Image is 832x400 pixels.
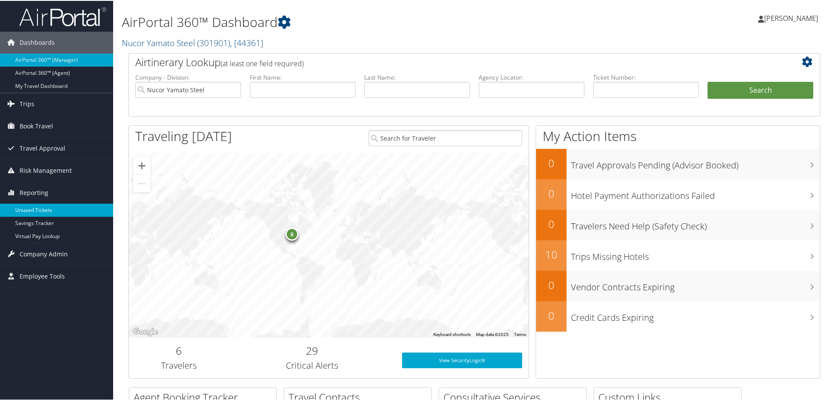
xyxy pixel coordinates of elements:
label: Agency Locator: [479,72,584,81]
span: Dashboards [20,31,55,53]
span: Company Admin [20,242,68,264]
a: 0Travelers Need Help (Safety Check) [536,209,820,239]
span: Risk Management [20,159,72,181]
span: Employee Tools [20,265,65,286]
a: 0Travel Approvals Pending (Advisor Booked) [536,148,820,178]
span: ( 301901 ) [197,36,230,48]
a: Open this area in Google Maps (opens a new window) [131,326,160,337]
h3: Travel Approvals Pending (Advisor Booked) [571,154,820,171]
h1: AirPortal 360™ Dashboard [122,12,592,30]
label: Last Name: [364,72,470,81]
h2: 10 [536,246,567,261]
img: airportal-logo.png [19,6,106,26]
span: Travel Approval [20,137,65,158]
button: Keyboard shortcuts [433,331,471,337]
a: View SecurityLogic® [402,352,522,367]
a: [PERSON_NAME] [758,4,827,30]
button: Search [708,81,813,98]
span: Map data ©2025 [476,331,509,336]
span: (at least one field required) [221,58,304,67]
span: [PERSON_NAME] [764,13,818,22]
span: Trips [20,92,34,114]
h3: Hotel Payment Authorizations Failed [571,185,820,201]
h2: 0 [536,185,567,200]
h3: Travelers Need Help (Safety Check) [571,215,820,232]
h3: Critical Alerts [235,359,389,371]
a: 10Trips Missing Hotels [536,239,820,270]
div: 6 [285,227,299,240]
h3: Travelers [135,359,222,371]
h2: 0 [536,277,567,292]
h2: 29 [235,343,389,357]
h3: Trips Missing Hotels [571,245,820,262]
button: Zoom in [133,156,151,174]
h2: 0 [536,216,567,231]
h2: 0 [536,307,567,322]
label: Company - Division: [135,72,241,81]
img: Google [131,326,160,337]
h2: 6 [135,343,222,357]
label: Ticket Number: [593,72,699,81]
span: Reporting [20,181,48,203]
h2: Airtinerary Lookup [135,54,756,69]
span: Book Travel [20,114,53,136]
h3: Credit Cards Expiring [571,306,820,323]
a: 0Vendor Contracts Expiring [536,270,820,300]
a: 0Hotel Payment Authorizations Failed [536,178,820,209]
h1: My Action Items [536,126,820,145]
h2: 0 [536,155,567,170]
h3: Vendor Contracts Expiring [571,276,820,292]
button: Zoom out [133,174,151,192]
h1: Traveling [DATE] [135,126,232,145]
input: Search for Traveler [369,129,522,145]
span: , [ 44361 ] [230,36,263,48]
a: 0Credit Cards Expiring [536,300,820,331]
label: First Name: [250,72,356,81]
a: Nucor Yamato Steel [122,36,263,48]
a: Terms (opens in new tab) [514,331,526,336]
